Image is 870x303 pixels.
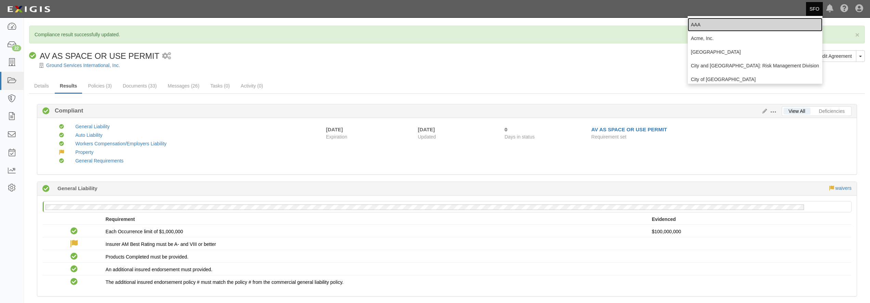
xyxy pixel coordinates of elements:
[106,229,183,234] span: Each Occurrence limit of $1,000,000
[418,134,436,140] span: Updated
[652,228,846,235] p: $100,000,000
[59,142,64,146] i: Compliant
[591,127,667,132] a: AV AS SPACE OR USE PERMIT
[83,79,117,93] a: Policies (3)
[59,124,64,129] i: Compliant
[688,45,823,59] a: [GEOGRAPHIC_DATA]
[759,108,767,114] a: Edit Results
[236,79,268,93] a: Activity (0)
[205,79,235,93] a: Tasks (0)
[75,158,124,163] a: General Requirements
[688,59,823,73] a: City and [GEOGRAPHIC_DATA]: Risk Management Division
[75,124,109,129] a: General Liability
[835,185,852,191] a: waivers
[418,126,494,133] div: [DATE]
[35,31,859,38] p: Compliance result successfully updated.
[59,159,64,163] i: Compliant
[29,50,159,62] div: AV AS SPACE OR USE PERMIT
[42,108,50,115] i: Compliant
[70,253,78,260] i: Compliant
[70,266,78,273] i: Compliant
[106,279,343,285] span: The additional insured endorsement policy # must match the policy # from the commercial general l...
[591,134,626,140] span: Requirement set
[118,79,162,93] a: Documents (33)
[688,73,823,86] a: City of [GEOGRAPHIC_DATA]
[106,254,189,260] span: Products Completed must be provided.
[106,241,216,247] span: Insurer AM Best Rating must be A- and VIII or better
[688,18,823,31] a: AAA
[40,51,159,61] span: AV AS SPACE OR USE PERMIT
[57,185,98,192] b: General Liability
[688,31,823,45] a: Acme, Inc.
[326,126,343,133] div: [DATE]
[46,63,120,68] a: Ground Services International, Inc.
[29,79,54,93] a: Details
[855,31,859,39] span: ×
[5,3,52,15] img: logo-5460c22ac91f19d4615b14bd174203de0afe785f0fc80cf4dbbc73dc1793850b.png
[814,108,850,115] a: Deficiencies
[75,132,102,138] a: Auto Liability
[29,52,36,60] i: Compliant
[70,240,78,248] label: Waived: carrier ok
[42,185,50,193] i: Compliant 269 days (since 12/16/2024)
[75,149,93,155] a: Property
[815,50,856,62] a: Edit Agreement
[75,141,167,146] a: Workers Compensation/Employers Liability
[55,79,82,94] a: Results
[50,107,83,115] b: Compliant
[840,5,848,13] i: Help Center - Complianz
[505,134,535,140] span: Days in status
[326,133,413,140] span: Expiration
[505,126,586,133] div: Since 09/11/2025
[163,79,205,93] a: Messages (26)
[652,216,676,222] strong: Evidenced
[12,45,21,51] div: 22
[855,31,859,38] button: Close
[106,216,135,222] strong: Requirement
[162,53,171,60] i: 1 scheduled workflow
[70,228,78,235] i: Compliant
[59,150,64,155] i: Waived: self-insured
[70,278,78,286] i: Compliant
[59,133,64,138] i: Compliant
[783,108,810,115] a: View All
[806,2,823,16] a: SFO
[106,267,212,272] span: An additional insured endorsement must provided.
